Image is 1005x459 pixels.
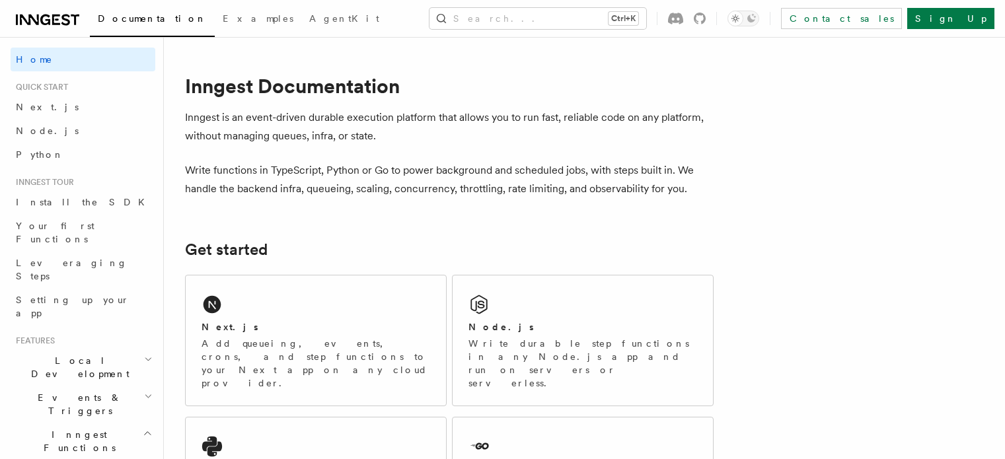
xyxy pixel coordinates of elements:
[202,320,258,334] h2: Next.js
[11,354,144,380] span: Local Development
[468,337,697,390] p: Write durable step functions in any Node.js app and run on servers or serverless.
[11,119,155,143] a: Node.js
[11,251,155,288] a: Leveraging Steps
[185,74,714,98] h1: Inngest Documentation
[16,221,94,244] span: Your first Functions
[11,48,155,71] a: Home
[90,4,215,37] a: Documentation
[609,12,638,25] kbd: Ctrl+K
[16,197,153,207] span: Install the SDK
[185,240,268,259] a: Get started
[202,337,430,390] p: Add queueing, events, crons, and step functions to your Next app on any cloud provider.
[185,161,714,198] p: Write functions in TypeScript, Python or Go to power background and scheduled jobs, with steps bu...
[16,258,128,281] span: Leveraging Steps
[16,149,64,160] span: Python
[185,108,714,145] p: Inngest is an event-driven durable execution platform that allows you to run fast, reliable code ...
[16,102,79,112] span: Next.js
[11,428,143,454] span: Inngest Functions
[185,275,447,406] a: Next.jsAdd queueing, events, crons, and step functions to your Next app on any cloud provider.
[429,8,646,29] button: Search...Ctrl+K
[98,13,207,24] span: Documentation
[907,8,994,29] a: Sign Up
[16,295,130,318] span: Setting up your app
[11,386,155,423] button: Events & Triggers
[215,4,301,36] a: Examples
[223,13,293,24] span: Examples
[11,391,144,417] span: Events & Triggers
[301,4,387,36] a: AgentKit
[309,13,379,24] span: AgentKit
[781,8,902,29] a: Contact sales
[452,275,714,406] a: Node.jsWrite durable step functions in any Node.js app and run on servers or serverless.
[11,95,155,119] a: Next.js
[11,190,155,214] a: Install the SDK
[11,349,155,386] button: Local Development
[727,11,759,26] button: Toggle dark mode
[16,53,53,66] span: Home
[11,177,74,188] span: Inngest tour
[468,320,534,334] h2: Node.js
[11,288,155,325] a: Setting up your app
[11,143,155,166] a: Python
[11,82,68,92] span: Quick start
[11,214,155,251] a: Your first Functions
[16,125,79,136] span: Node.js
[11,335,55,346] span: Features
